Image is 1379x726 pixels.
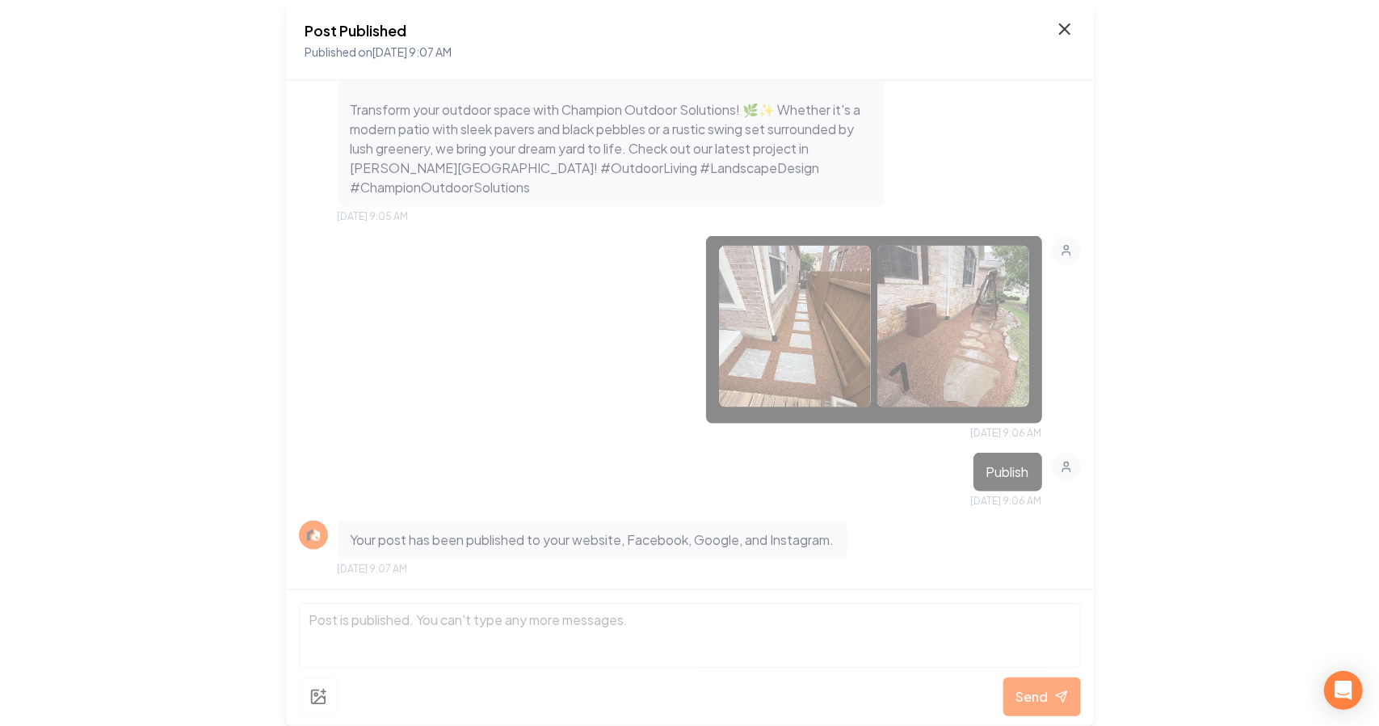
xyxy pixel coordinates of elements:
span: [DATE] 9:06 AM [971,427,1042,440]
img: Rebolt Logo [304,526,323,545]
span: [DATE] 9:07 AM [338,563,408,576]
p: Your post has been published to your website, Facebook, Google, and Instagram. [351,530,835,550]
span: Published on [DATE] 9:07 AM [305,44,452,59]
div: Open Intercom Messenger [1324,671,1363,710]
span: [DATE] 9:05 AM [338,210,409,223]
img: uploaded image [719,246,871,407]
p: Publish [986,462,1029,482]
h2: Post Published [305,19,452,42]
span: [DATE] 9:06 AM [971,495,1042,508]
img: uploaded image [877,246,1029,407]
